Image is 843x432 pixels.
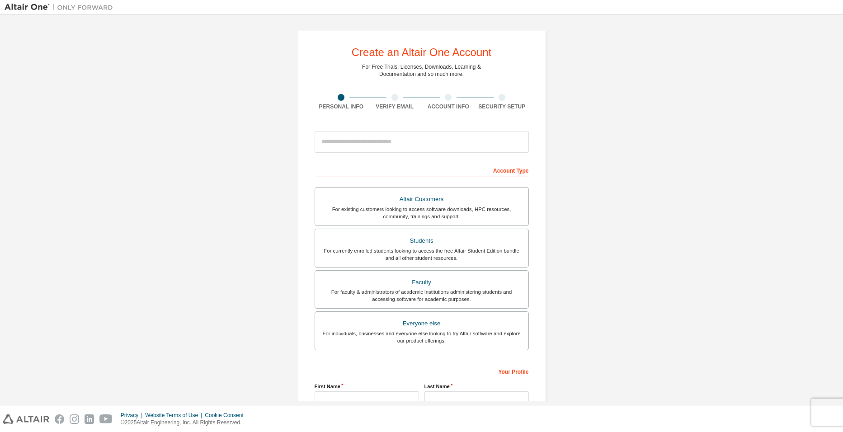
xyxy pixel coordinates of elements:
[320,276,523,289] div: Faculty
[315,103,368,110] div: Personal Info
[320,317,523,330] div: Everyone else
[320,235,523,247] div: Students
[320,193,523,206] div: Altair Customers
[85,414,94,424] img: linkedin.svg
[475,103,529,110] div: Security Setup
[205,412,249,419] div: Cookie Consent
[352,47,492,58] div: Create an Altair One Account
[422,103,476,110] div: Account Info
[320,288,523,303] div: For faculty & administrators of academic institutions administering students and accessing softwa...
[315,383,419,390] label: First Name
[424,383,529,390] label: Last Name
[315,163,529,177] div: Account Type
[5,3,118,12] img: Altair One
[55,414,64,424] img: facebook.svg
[3,414,49,424] img: altair_logo.svg
[320,206,523,220] div: For existing customers looking to access software downloads, HPC resources, community, trainings ...
[99,414,113,424] img: youtube.svg
[362,63,481,78] div: For Free Trials, Licenses, Downloads, Learning & Documentation and so much more.
[315,364,529,378] div: Your Profile
[320,330,523,344] div: For individuals, businesses and everyone else looking to try Altair software and explore our prod...
[145,412,205,419] div: Website Terms of Use
[320,247,523,262] div: For currently enrolled students looking to access the free Altair Student Edition bundle and all ...
[121,419,249,427] p: © 2025 Altair Engineering, Inc. All Rights Reserved.
[368,103,422,110] div: Verify Email
[70,414,79,424] img: instagram.svg
[121,412,145,419] div: Privacy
